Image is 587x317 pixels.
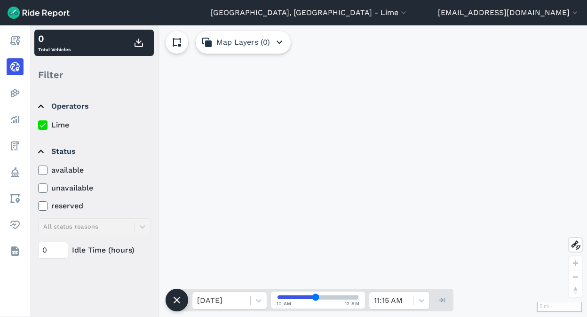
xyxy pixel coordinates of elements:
button: [EMAIL_ADDRESS][DOMAIN_NAME] [438,7,579,18]
a: Health [7,216,24,233]
img: Ride Report [8,7,70,19]
summary: Status [38,138,150,165]
label: unavailable [38,182,151,194]
div: 0 [38,32,71,46]
a: Heatmaps [7,85,24,102]
a: Datasets [7,243,24,260]
a: Areas [7,190,24,207]
div: Idle Time (hours) [38,242,151,259]
div: Filter [34,60,154,89]
a: Report [7,32,24,49]
span: 12 AM [277,300,292,307]
label: Lime [38,119,151,131]
a: Analyze [7,111,24,128]
a: Policy [7,164,24,181]
a: Fees [7,137,24,154]
summary: Operators [38,93,150,119]
span: 12 AM [345,300,360,307]
div: loading [30,25,587,317]
button: [GEOGRAPHIC_DATA], [GEOGRAPHIC_DATA] - Lime [211,7,408,18]
label: available [38,165,151,176]
a: Realtime [7,58,24,75]
button: Map Layers (0) [196,31,291,54]
label: reserved [38,200,151,212]
div: Total Vehicles [38,32,71,54]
